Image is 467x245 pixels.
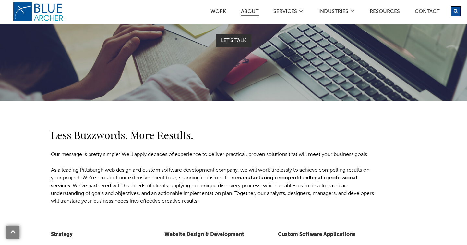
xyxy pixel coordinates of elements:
[273,9,297,16] a: SERVICES
[369,9,400,16] a: Resources
[51,127,378,143] h2: Less Buzzwords. More Results.
[318,9,349,16] a: Industries
[51,151,378,159] p: Our message is pretty simple: We’ll apply decades of experience to deliver practical, proven solu...
[216,34,251,47] a: Let's Talk
[210,9,226,16] a: Work
[236,175,273,181] a: manufacturing
[310,175,322,181] a: legal
[164,231,265,238] h5: Website Design & Development
[241,9,259,16] a: ABOUT
[51,231,151,238] h5: Strategy
[278,175,302,181] a: nonprofit
[13,2,65,21] a: logo
[278,231,378,238] h5: Custom Software Applications
[51,166,378,205] p: As a leading Pittsburgh web design and custom software development company, we will work tireless...
[414,9,440,16] a: Contact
